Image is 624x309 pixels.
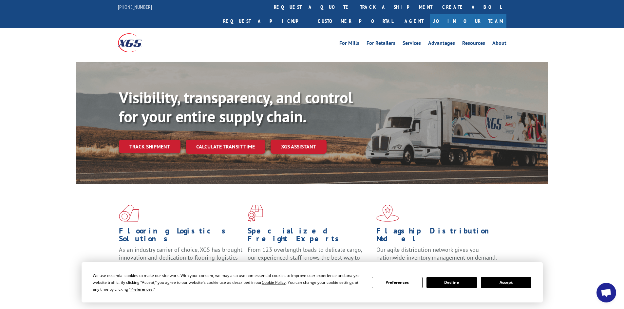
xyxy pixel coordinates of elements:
[119,140,180,153] a: Track shipment
[218,14,313,28] a: Request a pickup
[376,227,500,246] h1: Flagship Distribution Model
[428,41,455,48] a: Advantages
[462,41,485,48] a: Resources
[596,283,616,302] a: Open chat
[82,262,543,302] div: Cookie Consent Prompt
[248,205,263,222] img: xgs-icon-focused-on-flooring-red
[248,227,371,246] h1: Specialized Freight Experts
[426,277,477,288] button: Decline
[119,87,353,127] b: Visibility, transparency, and control for your entire supply chain.
[118,4,152,10] a: [PHONE_NUMBER]
[339,41,359,48] a: For Mills
[119,246,242,269] span: As an industry carrier of choice, XGS has brought innovation and dedication to flooring logistics...
[403,41,421,48] a: Services
[93,272,364,293] div: We use essential cookies to make our site work. With your consent, we may also use non-essential ...
[271,140,327,154] a: XGS ASSISTANT
[119,205,139,222] img: xgs-icon-total-supply-chain-intelligence-red
[248,246,371,275] p: From 123 overlength loads to delicate cargo, our experienced staff knows the best way to move you...
[186,140,265,154] a: Calculate transit time
[481,277,531,288] button: Accept
[376,205,399,222] img: xgs-icon-flagship-distribution-model-red
[372,277,422,288] button: Preferences
[492,41,506,48] a: About
[313,14,398,28] a: Customer Portal
[398,14,430,28] a: Agent
[376,246,497,261] span: Our agile distribution network gives you nationwide inventory management on demand.
[130,286,153,292] span: Preferences
[119,227,243,246] h1: Flooring Logistics Solutions
[430,14,506,28] a: Join Our Team
[262,280,286,285] span: Cookie Policy
[367,41,395,48] a: For Retailers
